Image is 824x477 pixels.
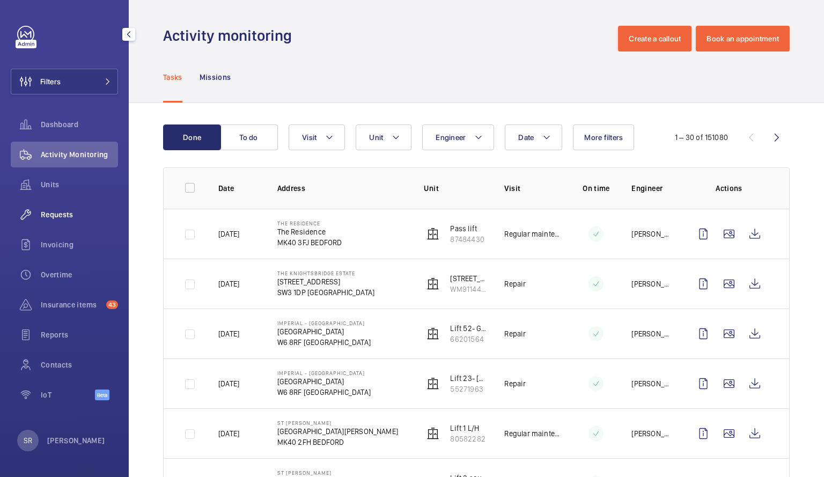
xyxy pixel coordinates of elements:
[218,428,239,439] p: [DATE]
[277,237,342,248] p: MK40 3FJ BEDFORD
[504,278,526,289] p: Repair
[277,320,371,326] p: Imperial - [GEOGRAPHIC_DATA]
[504,428,561,439] p: Regular maintenance
[450,323,487,334] p: Lift 52- Genitourinary Building (Passenger)
[220,124,278,150] button: To do
[505,124,562,150] button: Date
[218,328,239,339] p: [DATE]
[450,223,484,234] p: Pass lift
[218,229,239,239] p: [DATE]
[163,72,182,83] p: Tasks
[450,284,487,295] p: WM91144268
[277,370,371,376] p: Imperial - [GEOGRAPHIC_DATA]
[41,390,95,400] span: IoT
[690,183,768,194] p: Actions
[450,273,487,284] p: [STREET_ADDRESS]
[277,326,371,337] p: [GEOGRAPHIC_DATA]
[631,378,673,389] p: [PERSON_NAME]
[584,133,623,142] span: More filters
[41,119,118,130] span: Dashboard
[277,469,398,476] p: St [PERSON_NAME]
[578,183,614,194] p: On time
[41,359,118,370] span: Contacts
[277,420,398,426] p: St [PERSON_NAME]
[631,278,673,289] p: [PERSON_NAME]
[218,378,239,389] p: [DATE]
[277,276,375,287] p: [STREET_ADDRESS]
[218,183,260,194] p: Date
[426,327,439,340] img: elevator.svg
[41,179,118,190] span: Units
[631,183,673,194] p: Engineer
[277,376,371,387] p: [GEOGRAPHIC_DATA]
[450,434,485,444] p: 80582282
[277,220,342,226] p: The Residence
[675,132,728,143] div: 1 – 30 of 151080
[41,269,118,280] span: Overtime
[618,26,691,52] button: Create a callout
[11,69,118,94] button: Filters
[426,427,439,440] img: elevator.svg
[277,226,342,237] p: The Residence
[24,435,32,446] p: SR
[40,76,61,87] span: Filters
[106,300,118,309] span: 43
[277,437,398,447] p: MK40 2FH BEDFORD
[218,278,239,289] p: [DATE]
[504,328,526,339] p: Repair
[426,277,439,290] img: elevator.svg
[422,124,494,150] button: Engineer
[450,384,487,394] p: 55271963
[696,26,790,52] button: Book an appointment
[450,373,487,384] p: Lift 23- [GEOGRAPHIC_DATA] Block (Passenger)
[41,209,118,220] span: Requests
[518,133,534,142] span: Date
[631,428,673,439] p: [PERSON_NAME]
[302,133,317,142] span: Visit
[277,426,398,437] p: [GEOGRAPHIC_DATA][PERSON_NAME]
[450,234,484,245] p: 87484430
[41,299,102,310] span: Insurance items
[277,183,407,194] p: Address
[450,334,487,344] p: 66201564
[426,228,439,240] img: elevator.svg
[277,270,375,276] p: The Knightsbridge Estate
[163,26,298,46] h1: Activity monitoring
[631,229,673,239] p: [PERSON_NAME]
[277,387,371,398] p: W6 8RF [GEOGRAPHIC_DATA]
[47,435,105,446] p: [PERSON_NAME]
[450,423,485,434] p: Lift 1 L/H
[200,72,231,83] p: Missions
[573,124,634,150] button: More filters
[369,133,383,142] span: Unit
[426,377,439,390] img: elevator.svg
[631,328,673,339] p: [PERSON_NAME]
[163,124,221,150] button: Done
[424,183,487,194] p: Unit
[356,124,411,150] button: Unit
[277,287,375,298] p: SW3 1DP [GEOGRAPHIC_DATA]
[277,337,371,348] p: W6 8RF [GEOGRAPHIC_DATA]
[504,378,526,389] p: Repair
[289,124,345,150] button: Visit
[95,390,109,400] span: Beta
[504,229,561,239] p: Regular maintenance
[436,133,466,142] span: Engineer
[41,149,118,160] span: Activity Monitoring
[41,239,118,250] span: Invoicing
[504,183,561,194] p: Visit
[41,329,118,340] span: Reports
